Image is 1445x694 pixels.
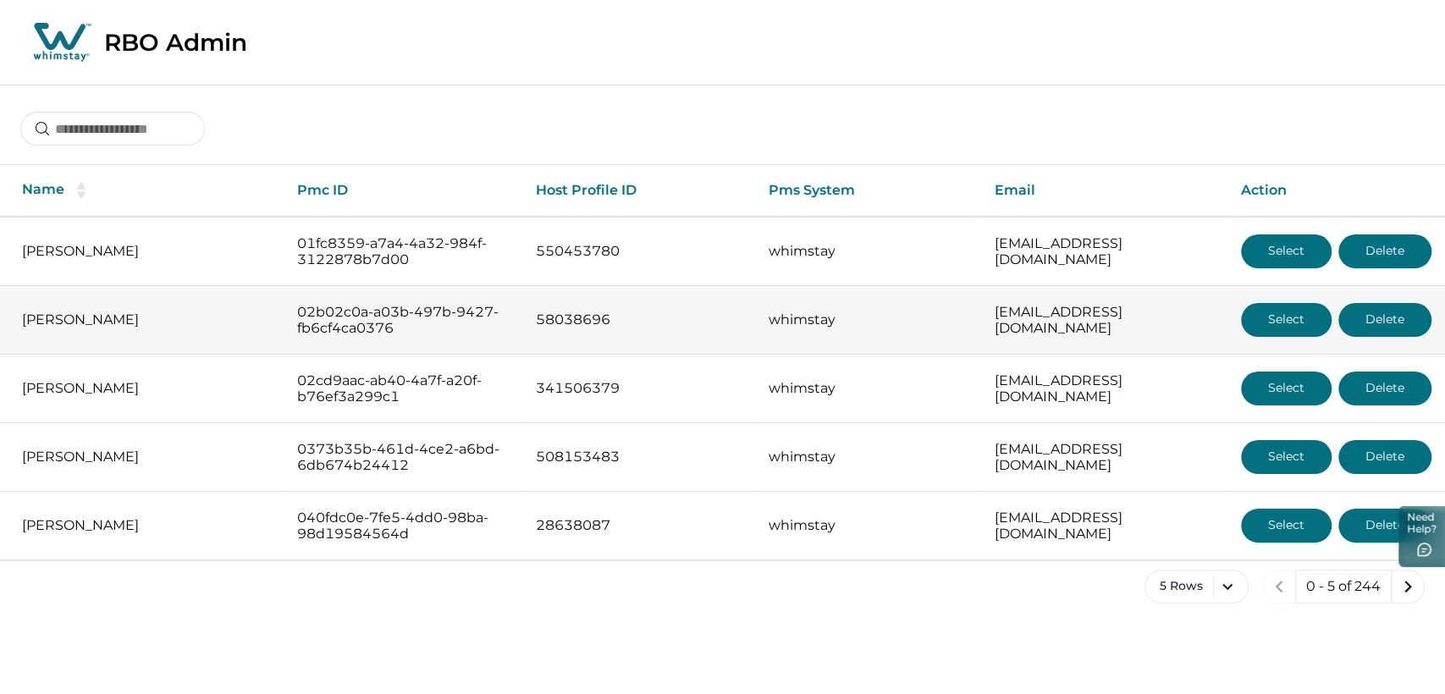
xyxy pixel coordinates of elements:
p: 341506379 [536,380,742,397]
button: sorting [64,182,98,199]
p: [EMAIL_ADDRESS][DOMAIN_NAME] [995,509,1214,543]
button: previous page [1262,570,1296,603]
p: whimstay [769,243,968,260]
p: [PERSON_NAME] [22,243,270,260]
p: [PERSON_NAME] [22,449,270,465]
button: 5 Rows [1144,570,1249,603]
p: 02cd9aac-ab40-4a7f-a20f-b76ef3a299c1 [297,372,509,405]
p: [PERSON_NAME] [22,311,270,328]
p: [PERSON_NAME] [22,380,270,397]
p: whimstay [769,517,968,534]
p: whimstay [769,380,968,397]
button: next page [1391,570,1425,603]
th: Action [1227,165,1445,217]
button: Delete [1338,372,1431,405]
button: Select [1241,509,1332,543]
th: Pms System [755,165,981,217]
button: Select [1241,372,1332,405]
button: Delete [1338,440,1431,474]
button: Delete [1338,303,1431,337]
button: 0 - 5 of 244 [1295,570,1392,603]
p: 28638087 [536,517,742,534]
button: Delete [1338,509,1431,543]
p: 58038696 [536,311,742,328]
th: Pmc ID [284,165,522,217]
p: 02b02c0a-a03b-497b-9427-fb6cf4ca0376 [297,304,509,337]
p: whimstay [769,311,968,328]
th: Host Profile ID [522,165,755,217]
p: 550453780 [536,243,742,260]
p: RBO Admin [104,28,247,57]
p: [EMAIL_ADDRESS][DOMAIN_NAME] [995,372,1214,405]
p: whimstay [769,449,968,465]
p: 0 - 5 of 244 [1306,578,1381,595]
button: Select [1241,234,1332,268]
button: Delete [1338,234,1431,268]
th: Email [981,165,1227,217]
button: Select [1241,303,1332,337]
p: [EMAIL_ADDRESS][DOMAIN_NAME] [995,235,1214,268]
p: 0373b35b-461d-4ce2-a6bd-6db674b24412 [297,441,509,474]
p: 01fc8359-a7a4-4a32-984f-3122878b7d00 [297,235,509,268]
p: 040fdc0e-7fe5-4dd0-98ba-98d19584564d [297,509,509,543]
p: 508153483 [536,449,742,465]
p: [EMAIL_ADDRESS][DOMAIN_NAME] [995,304,1214,337]
p: [PERSON_NAME] [22,517,270,534]
button: Select [1241,440,1332,474]
p: [EMAIL_ADDRESS][DOMAIN_NAME] [995,441,1214,474]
